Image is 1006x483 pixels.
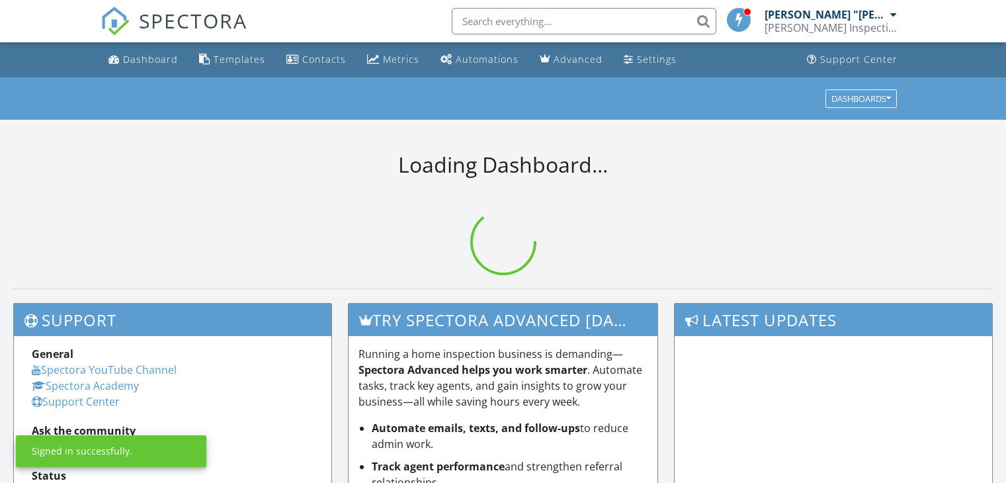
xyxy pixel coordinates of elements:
div: Signed in successfully. [32,445,132,458]
input: Search everything... [452,8,716,34]
div: Templates [214,53,265,66]
a: Support Center [802,48,903,72]
div: Norman Inspections [765,21,897,34]
a: Automations (Basic) [435,48,524,72]
div: Contacts [302,53,346,66]
div: Automations [456,53,519,66]
h3: Support [14,304,331,336]
a: Spectora YouTube Channel [32,363,177,377]
li: to reduce admin work. [372,420,648,452]
span: SPECTORA [139,7,247,34]
p: Running a home inspection business is demanding— . Automate tasks, track key agents, and gain ins... [358,346,648,410]
div: Metrics [383,53,419,66]
a: Spectora Academy [32,378,139,393]
h3: Try spectora advanced [DATE] [349,304,658,336]
img: The Best Home Inspection Software - Spectora [101,7,130,36]
div: Settings [637,53,677,66]
h3: Latest Updates [675,304,992,336]
a: Metrics [362,48,425,72]
strong: Track agent performance [372,459,505,474]
strong: General [32,347,73,361]
a: Contacts [281,48,351,72]
button: Dashboards [825,89,897,108]
a: Support Center [32,394,120,409]
a: Dashboard [103,48,183,72]
a: Templates [194,48,271,72]
a: Advanced [534,48,608,72]
div: Dashboard [123,53,178,66]
div: [PERSON_NAME] "[PERSON_NAME]" [PERSON_NAME] [765,8,887,21]
a: SPECTORA [101,18,247,46]
div: Support Center [820,53,898,66]
div: Dashboards [831,94,891,103]
a: Settings [618,48,682,72]
strong: Automate emails, texts, and follow-ups [372,421,580,435]
div: Ask the community [32,423,314,439]
div: Advanced [554,53,603,66]
strong: Spectora Advanced helps you work smarter [358,363,587,377]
